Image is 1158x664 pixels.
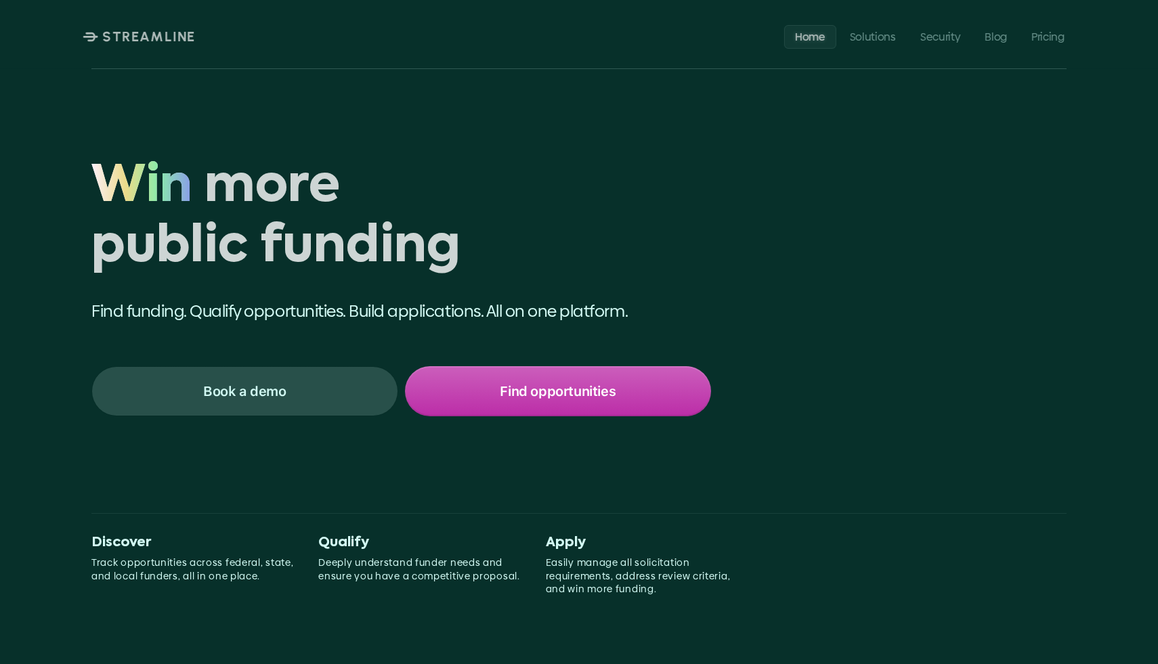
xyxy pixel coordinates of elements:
span: Win [91,158,192,218]
a: Home [784,24,836,48]
a: Blog [974,24,1018,48]
p: Track opportunities across federal, state, and local funders, all in one place. [91,556,297,583]
p: Book a demo [203,382,286,400]
h1: Win more public funding [91,158,711,278]
a: Find opportunities [405,366,712,416]
p: Deeply understand funder needs and ensure you have a competitive proposal. [318,556,523,583]
p: Find funding. Qualify opportunities. Build applications. All on one platform. [91,300,711,323]
p: STREAMLINE [102,28,196,45]
p: Discover [91,535,297,551]
p: Easily manage all solicitation requirements, address review criteria, and win more funding. [546,556,751,596]
p: Home [795,30,825,43]
p: Security [920,30,960,43]
p: Qualify [318,535,523,551]
a: Book a demo [91,366,398,416]
a: Pricing [1021,24,1075,48]
p: Pricing [1031,30,1065,43]
a: STREAMLINE [83,28,196,45]
p: Apply [546,535,751,551]
a: Security [909,24,971,48]
p: Blog [985,30,1007,43]
p: Find opportunities [500,382,616,400]
p: Solutions [850,30,896,43]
